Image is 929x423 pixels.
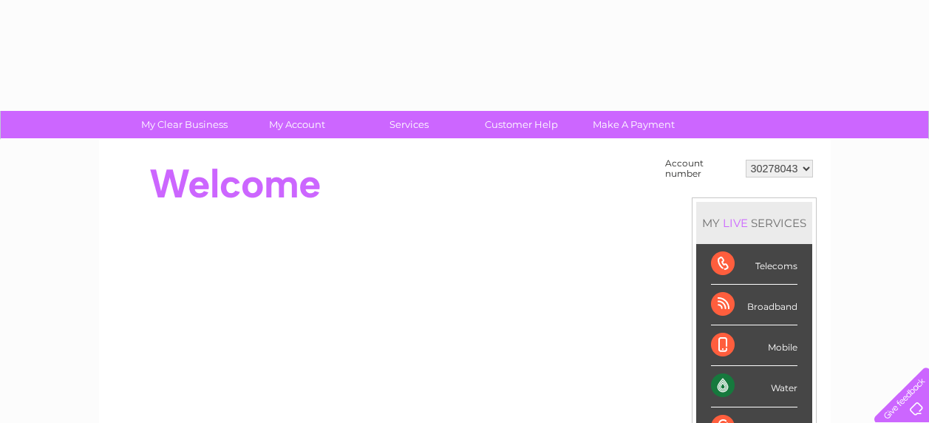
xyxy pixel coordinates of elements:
[573,111,695,138] a: Make A Payment
[711,285,797,325] div: Broadband
[348,111,470,138] a: Services
[720,216,751,230] div: LIVE
[236,111,358,138] a: My Account
[696,202,812,244] div: MY SERVICES
[123,111,245,138] a: My Clear Business
[711,366,797,407] div: Water
[711,244,797,285] div: Telecoms
[661,155,742,183] td: Account number
[711,325,797,366] div: Mobile
[460,111,582,138] a: Customer Help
